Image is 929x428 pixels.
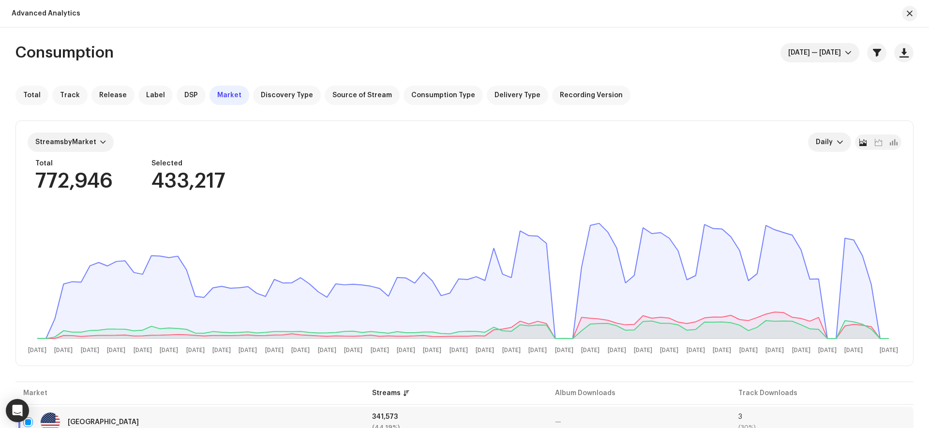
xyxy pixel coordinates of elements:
[239,347,257,354] text: [DATE]
[186,347,205,354] text: [DATE]
[184,91,198,99] span: DSP
[318,347,336,354] text: [DATE]
[788,43,845,62] span: Jul 1 — Oct 6
[332,91,392,99] span: Source of Stream
[555,347,573,354] text: [DATE]
[660,347,678,354] text: [DATE]
[423,347,441,354] text: [DATE]
[212,347,231,354] text: [DATE]
[397,347,415,354] text: [DATE]
[765,347,784,354] text: [DATE]
[738,413,906,420] div: 3
[608,347,626,354] text: [DATE]
[845,43,852,62] div: dropdown trigger
[818,347,837,354] text: [DATE]
[844,347,863,354] text: [DATE]
[494,91,540,99] span: Delivery Type
[371,347,389,354] text: [DATE]
[560,91,623,99] span: Recording Version
[261,91,313,99] span: Discovery Type
[146,91,165,99] span: Label
[344,347,362,354] text: [DATE]
[217,91,241,99] span: Market
[411,91,475,99] span: Consumption Type
[265,347,284,354] text: [DATE]
[816,133,837,152] span: Daily
[528,347,547,354] text: [DATE]
[160,347,178,354] text: [DATE]
[713,347,731,354] text: [DATE]
[792,347,810,354] text: [DATE]
[6,399,29,422] div: Open Intercom Messenger
[880,347,898,354] text: [DATE]
[450,347,468,354] text: [DATE]
[372,413,539,420] div: 341,573
[476,347,494,354] text: [DATE]
[502,347,521,354] text: [DATE]
[581,347,599,354] text: [DATE]
[634,347,652,354] text: [DATE]
[151,160,225,167] div: Selected
[687,347,705,354] text: [DATE]
[555,419,722,426] div: —
[739,347,758,354] text: [DATE]
[837,133,843,152] div: dropdown trigger
[291,347,310,354] text: [DATE]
